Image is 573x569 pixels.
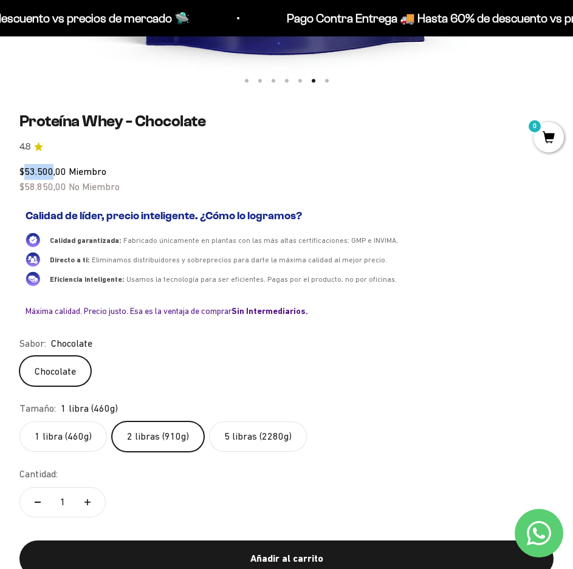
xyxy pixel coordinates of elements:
[26,252,40,267] img: Directo a ti
[69,181,120,192] span: No Miembro
[69,166,106,177] span: Miembro
[19,336,46,352] legend: Sabor:
[19,140,30,154] span: 4.8
[61,401,118,417] span: 1 libra (460g)
[19,466,58,482] label: Cantidad:
[26,305,547,316] div: Máxima calidad. Precio justo. Esa es la ventaja de comprar
[123,236,398,245] span: Fabricado únicamente en plantas con las más altas certificaciones: GMP e INVIMA.
[51,336,92,352] span: Chocolate
[44,551,529,567] div: Añadir al carrito
[50,236,121,245] span: Calidad garantizada:
[26,271,40,286] img: Eficiencia inteligente
[26,210,547,223] h2: Calidad de líder, precio inteligente. ¿Cómo lo logramos?
[534,132,564,145] a: 0
[19,181,66,192] span: $58.850,00
[126,275,397,284] span: Usamos la tecnología para ser eficientes. Pagas por el producto, no por oficinas.
[20,488,55,517] button: Reducir cantidad
[92,256,387,264] span: Eliminamos distribuidores y sobreprecios para darte la máxima calidad al mejor precio.
[26,233,40,247] img: Calidad garantizada
[19,166,66,177] span: $53.500,00
[19,112,554,131] h1: Proteína Whey - Chocolate
[19,401,56,417] legend: Tamaño:
[19,140,554,154] a: 4.84.8 de 5.0 estrellas
[50,256,89,264] span: Directo a ti:
[50,275,124,284] span: Eficiencia inteligente:
[527,119,542,134] mark: 0
[70,488,105,517] button: Aumentar cantidad
[232,306,308,316] b: Sin Intermediarios.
